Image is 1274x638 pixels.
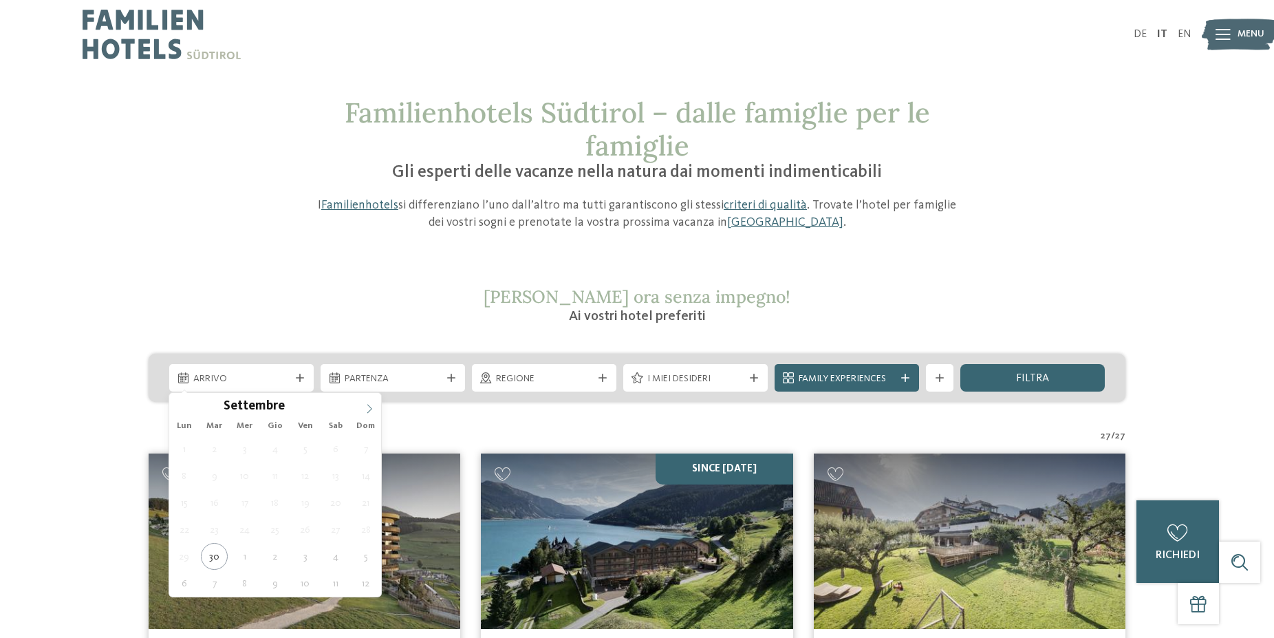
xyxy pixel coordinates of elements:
span: Settembre 3, 2025 [231,436,258,462]
span: 27 [1115,429,1125,443]
span: Settembre 9, 2025 [201,462,228,489]
span: Settembre 25, 2025 [261,516,288,543]
span: Regione [496,372,592,386]
span: Dom [351,422,381,431]
span: Familienhotels Südtirol – dalle famiglie per le famiglie [345,95,930,163]
span: Settembre 19, 2025 [292,489,318,516]
span: Settembre 11, 2025 [261,462,288,489]
span: Ai vostri hotel preferiti [569,310,706,323]
span: Settembre 18, 2025 [261,489,288,516]
a: Familienhotels [321,199,398,211]
span: Sab [321,422,351,431]
span: 27 [1101,429,1111,443]
img: Cercate un hotel per famiglie? Qui troverete solo i migliori! [814,454,1125,629]
span: Settembre 15, 2025 [171,489,197,516]
a: criteri di qualità [724,199,807,211]
span: Settembre 12, 2025 [292,462,318,489]
span: Ottobre 11, 2025 [322,570,349,597]
span: Settembre 17, 2025 [231,489,258,516]
span: Settembre 28, 2025 [352,516,379,543]
span: Ven [290,422,321,431]
span: Settembre 23, 2025 [201,516,228,543]
span: Family Experiences [799,372,895,386]
a: IT [1157,29,1167,40]
a: EN [1178,29,1191,40]
span: Ottobre 7, 2025 [201,570,228,597]
span: I miei desideri [647,372,744,386]
span: Settembre 8, 2025 [171,462,197,489]
span: Ottobre 8, 2025 [231,570,258,597]
span: Settembre 7, 2025 [352,436,379,462]
span: Ottobre 3, 2025 [292,543,318,570]
img: Cercate un hotel per famiglie? Qui troverete solo i migliori! [481,454,792,629]
span: Ottobre 5, 2025 [352,543,379,570]
span: Ottobre 2, 2025 [261,543,288,570]
span: Menu [1238,28,1264,41]
span: Ottobre 12, 2025 [352,570,379,597]
span: Settembre 22, 2025 [171,516,197,543]
span: Arrivo [193,372,290,386]
span: [PERSON_NAME] ora senza impegno! [484,286,790,308]
span: Ottobre 1, 2025 [231,543,258,570]
span: Settembre 6, 2025 [322,436,349,462]
span: Ottobre 9, 2025 [261,570,288,597]
span: Settembre 24, 2025 [231,516,258,543]
span: Settembre 21, 2025 [352,489,379,516]
span: Ottobre 6, 2025 [171,570,197,597]
span: Settembre 14, 2025 [352,462,379,489]
span: Settembre 26, 2025 [292,516,318,543]
span: Ottobre 10, 2025 [292,570,318,597]
span: Settembre 2, 2025 [201,436,228,462]
span: Settembre 27, 2025 [322,516,349,543]
span: Settembre 30, 2025 [201,543,228,570]
span: Settembre [224,401,285,414]
span: Partenza [345,372,441,386]
span: Settembre 16, 2025 [201,489,228,516]
span: Settembre 10, 2025 [231,462,258,489]
span: Settembre 4, 2025 [261,436,288,462]
span: filtra [1016,373,1049,384]
a: DE [1134,29,1147,40]
span: Lun [169,422,199,431]
span: Settembre 20, 2025 [322,489,349,516]
span: Settembre 29, 2025 [171,543,197,570]
span: Settembre 1, 2025 [171,436,197,462]
a: richiedi [1136,500,1219,583]
input: Year [285,398,330,413]
span: richiedi [1156,550,1200,561]
p: I si differenziano l’uno dall’altro ma tutti garantiscono gli stessi . Trovate l’hotel per famigl... [310,197,964,231]
span: Ottobre 4, 2025 [322,543,349,570]
span: Mer [230,422,260,431]
a: [GEOGRAPHIC_DATA] [727,216,843,228]
img: Cercate un hotel per famiglie? Qui troverete solo i migliori! [149,454,460,629]
span: Settembre 5, 2025 [292,436,318,462]
span: / [1111,429,1115,443]
span: Mar [199,422,230,431]
span: Settembre 13, 2025 [322,462,349,489]
span: Gio [260,422,290,431]
span: Gli esperti delle vacanze nella natura dai momenti indimenticabili [392,164,882,181]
